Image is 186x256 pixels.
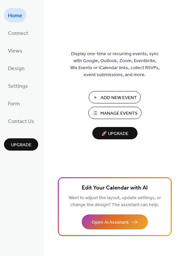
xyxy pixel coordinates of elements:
[89,91,141,103] button: Add New Event
[4,8,26,22] a: Home
[82,184,148,193] span: Edit Your Calendar with AI
[92,219,129,226] span: Open AI Assistant
[82,214,148,229] button: Open AI Assistant
[4,26,32,40] a: Connect
[8,28,28,39] span: Connect
[92,127,138,139] button: 🚀 Upgrade
[70,51,160,78] span: Display one-time or recurring events, sync with Google, Outlook, Zoom, Eventbrite, Wix Events or ...
[4,78,32,93] a: Settings
[4,114,38,128] a: Contact Us
[69,193,161,209] span: Want to adjust the layout, update settings, or change the design? The assistant can help.
[100,110,138,117] span: Manage Events
[96,129,134,138] span: 🚀 Upgrade
[8,46,22,56] span: Views
[4,138,38,151] button: Upgrade
[4,43,26,58] a: Views
[88,107,141,119] button: Manage Events
[8,64,25,74] span: Design
[4,96,24,110] a: Form
[8,11,22,21] span: Home
[8,116,34,127] span: Contact Us
[11,142,32,149] span: Upgrade
[8,99,20,109] span: Form
[4,61,29,75] a: Design
[101,94,137,101] span: Add New Event
[8,81,28,91] span: Settings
